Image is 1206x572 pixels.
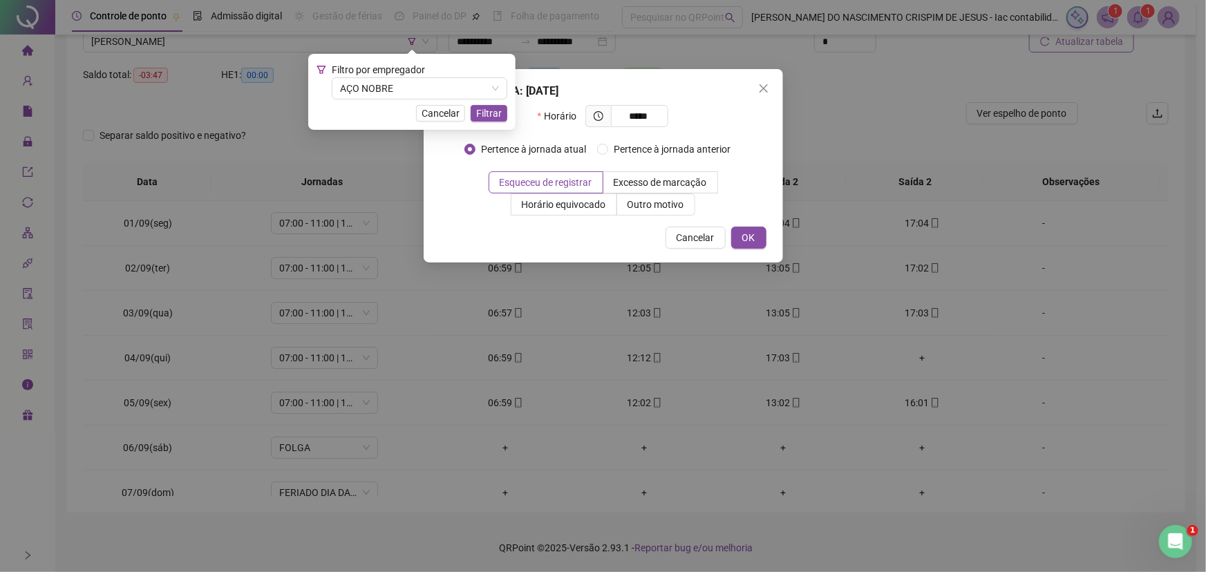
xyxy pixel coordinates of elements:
span: 1 [1187,525,1198,536]
button: Filtrar [471,105,507,122]
span: Pertence à jornada atual [475,142,592,157]
span: clock-circle [594,111,603,121]
span: Filtro por empregador [332,64,425,75]
span: Cancelar [677,230,715,245]
span: Outro motivo [628,199,684,210]
span: Excesso de marcação [614,177,707,188]
span: AÇO NOBRE [340,78,499,99]
iframe: Intercom live chat [1159,525,1192,558]
span: Horário equivocado [522,199,606,210]
button: Close [753,77,775,99]
button: OK [731,227,766,249]
div: INSERIR NO DIA : [DATE] [440,83,766,99]
span: close [758,83,769,94]
button: Cancelar [666,227,726,249]
span: Esqueceu de registrar [500,177,592,188]
span: Filtrar [476,106,502,121]
label: Horário [538,105,585,127]
span: Cancelar [422,106,460,121]
span: filter [317,65,326,75]
button: Cancelar [416,105,465,122]
span: Pertence à jornada anterior [608,142,736,157]
span: down [491,84,500,93]
span: OK [742,230,755,245]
